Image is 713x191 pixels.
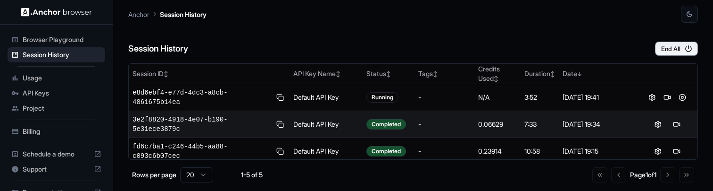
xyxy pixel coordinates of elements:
[418,147,471,156] div: -
[336,70,340,78] span: ↕
[290,84,363,111] td: Default API Key
[8,124,105,139] div: Billing
[8,147,105,162] div: Schedule a demo
[23,165,90,174] span: Support
[478,120,517,129] div: 0.06629
[433,70,438,78] span: ↕
[563,69,633,78] div: Date
[132,170,176,180] p: Rows per page
[524,120,555,129] div: 7:33
[23,149,90,159] span: Schedule a demo
[133,142,271,161] span: fd6c7ba1-c246-44b5-aa88-c093c6b07cec
[133,88,271,107] span: e8d6ebf4-e77d-4dc3-a8cb-4861675b14ea
[23,127,101,136] span: Billing
[550,70,555,78] span: ↕
[8,101,105,116] div: Project
[133,69,286,78] div: Session ID
[290,111,363,138] td: Default API Key
[160,9,207,19] p: Session History
[366,119,406,130] div: Completed
[8,162,105,177] div: Support
[8,32,105,47] div: Browser Playground
[418,120,471,129] div: -
[290,138,363,165] td: Default API Key
[8,86,105,101] div: API Keys
[563,147,633,156] div: [DATE] 19:15
[21,8,92,17] img: Anchor Logo
[366,69,411,78] div: Status
[128,9,149,19] p: Anchor
[478,64,517,83] div: Credits Used
[478,93,517,102] div: N/A
[366,146,406,156] div: Completed
[8,47,105,62] div: Session History
[630,170,656,180] div: Page 1 of 1
[128,9,207,19] nav: breadcrumb
[293,69,359,78] div: API Key Name
[23,88,101,98] span: API Keys
[8,70,105,86] div: Usage
[563,93,633,102] div: [DATE] 19:41
[133,115,271,134] span: 3e2f8820-4918-4e07-b190-5e31ece3879c
[164,70,168,78] span: ↕
[23,50,101,60] span: Session History
[23,35,101,44] span: Browser Playground
[524,147,555,156] div: 10:58
[524,93,555,102] div: 3:52
[563,120,633,129] div: [DATE] 19:34
[23,73,101,83] span: Usage
[128,42,188,56] h6: Session History
[577,70,582,78] span: ↓
[23,104,101,113] span: Project
[494,75,498,82] span: ↕
[524,69,555,78] div: Duration
[418,69,471,78] div: Tags
[366,92,398,103] div: Running
[386,70,391,78] span: ↕
[228,170,275,180] div: 1-5 of 5
[418,93,471,102] div: -
[655,42,698,56] button: End All
[478,147,517,156] div: 0.23914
